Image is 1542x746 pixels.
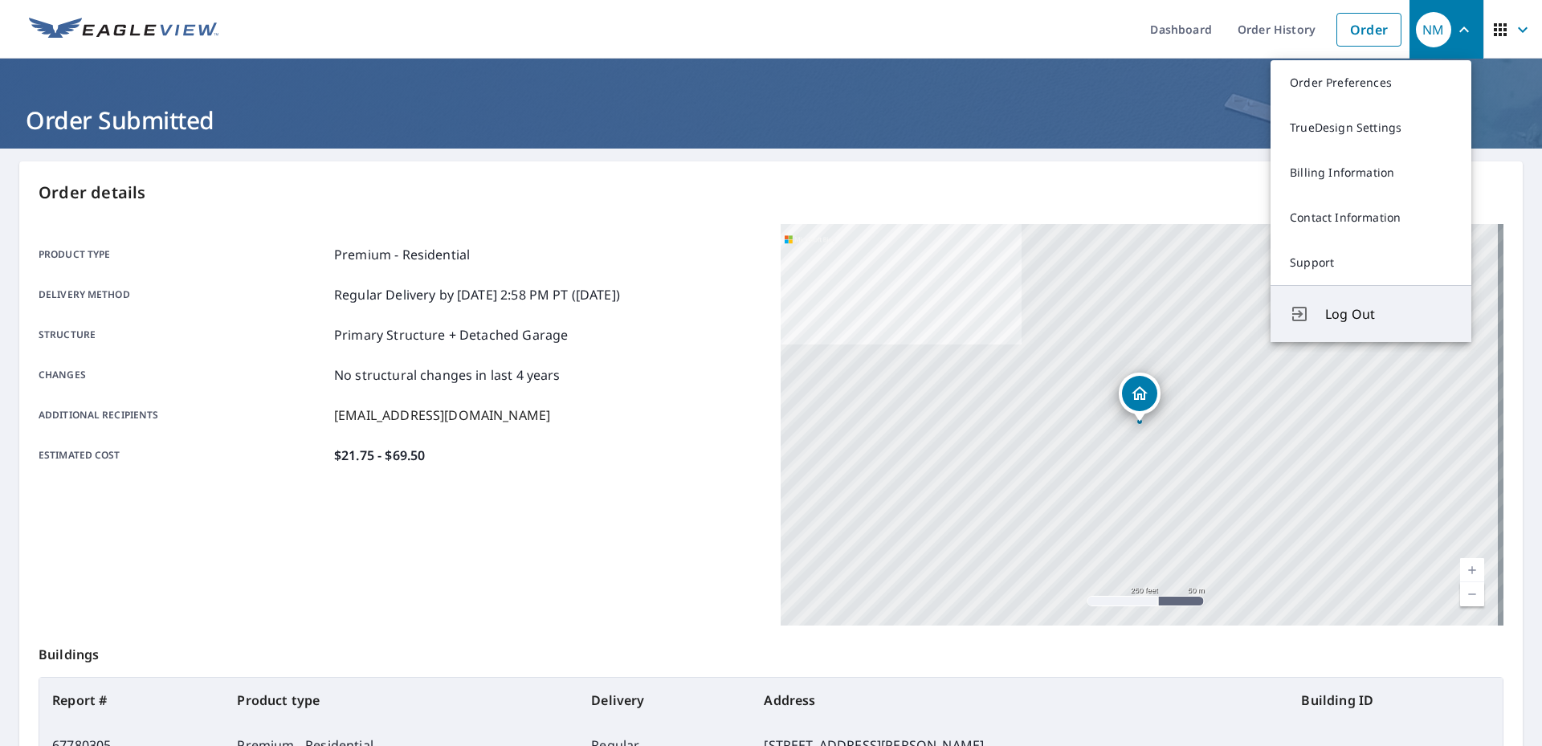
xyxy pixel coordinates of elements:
a: Billing Information [1271,150,1471,195]
p: Additional recipients [39,406,328,425]
a: Support [1271,240,1471,285]
a: TrueDesign Settings [1271,105,1471,150]
a: Order [1336,13,1401,47]
p: Regular Delivery by [DATE] 2:58 PM PT ([DATE]) [334,285,620,304]
p: Product type [39,245,328,264]
p: [EMAIL_ADDRESS][DOMAIN_NAME] [334,406,550,425]
h1: Order Submitted [19,104,1523,137]
a: Current Level 17, Zoom Out [1460,582,1484,606]
a: Order Preferences [1271,60,1471,105]
div: NM [1416,12,1451,47]
p: Premium - Residential [334,245,470,264]
p: Primary Structure + Detached Garage [334,325,568,344]
img: EV Logo [29,18,218,42]
a: Current Level 17, Zoom In [1460,558,1484,582]
button: Log Out [1271,285,1471,342]
p: Buildings [39,626,1503,677]
a: Contact Information [1271,195,1471,240]
div: Dropped pin, building 1, Residential property, 54 Taylor St Hinsdale, MA 01235 [1119,373,1161,422]
th: Delivery [578,678,751,723]
span: Log Out [1325,304,1452,324]
p: $21.75 - $69.50 [334,446,425,465]
th: Address [751,678,1288,723]
th: Product type [224,678,578,723]
th: Building ID [1288,678,1503,723]
p: Structure [39,325,328,344]
p: Changes [39,365,328,385]
p: Estimated cost [39,446,328,465]
p: Order details [39,181,1503,205]
p: No structural changes in last 4 years [334,365,561,385]
th: Report # [39,678,224,723]
p: Delivery method [39,285,328,304]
